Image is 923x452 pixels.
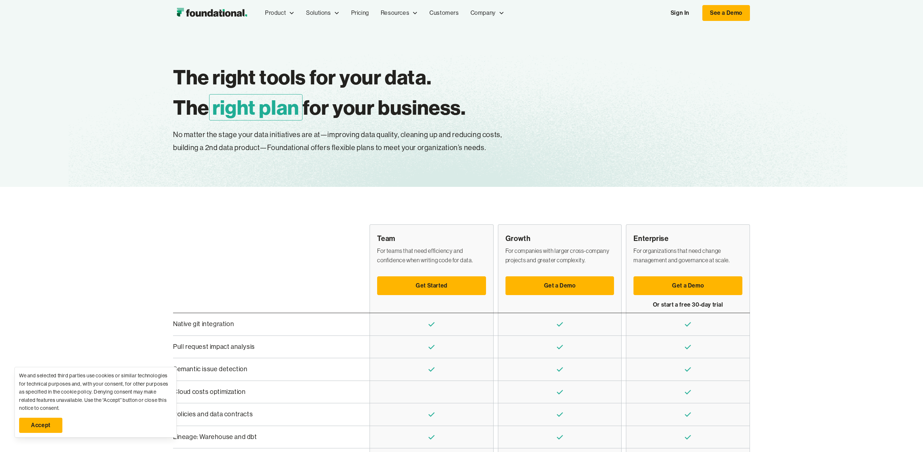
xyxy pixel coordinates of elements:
img: Check Icon [556,388,564,396]
div: Cloud costs optimization [173,387,357,398]
div: Native git integration [173,319,357,330]
img: Check Icon [427,365,436,374]
div: Policies and data contracts [173,409,357,420]
img: Check Icon [427,320,436,329]
div: Team [377,233,486,243]
a: Accept [19,418,62,433]
img: Check Icon [684,365,692,374]
h1: The right tools for your data. The for your business. [173,62,568,123]
img: Check Icon [684,410,692,419]
a: See a Demo [702,5,750,21]
div: Enterprise [633,233,742,243]
div: We and selected third parties use cookies or similar technologies for technical purposes and, wit... [19,372,172,412]
div: Product [259,1,300,25]
div: Resources [381,8,409,18]
img: Check Icon [556,365,564,374]
a: Get a Demo [633,276,742,295]
div: Solutions [306,8,331,18]
div: Lineage: Warehouse and dbt [173,432,357,443]
a: Pricing [345,1,375,25]
iframe: Chat Widget [887,417,923,452]
img: Foundational Logo [173,6,251,20]
a: Or start a free 30-day trial [633,296,742,314]
div: Growth [505,233,614,243]
div: Company [471,8,496,18]
span: right plan [209,94,302,120]
a: home [173,6,251,20]
img: Check Icon [556,410,564,419]
a: Customers [424,1,464,25]
img: Check Icon [427,343,436,351]
div: For companies with larger cross-company projects and greater complexity. [505,246,614,265]
img: Check Icon [556,433,564,442]
div: Semantic issue detection [173,364,357,375]
img: Check Icon [556,320,564,329]
p: No matter the stage your data initiatives are at—improving data quality, cleaning up and reducing... [173,128,542,154]
div: Solutions [300,1,345,25]
img: Check Icon [684,388,692,396]
div: Product [265,8,286,18]
img: Check Icon [684,433,692,442]
img: Check Icon [556,343,564,351]
a: Get Started [377,276,486,295]
img: Check Icon [427,410,436,419]
div: Resources [375,1,424,25]
img: Check Icon [684,320,692,329]
img: Check Icon [427,433,436,442]
a: Get a Demo [505,276,614,295]
div: Pull request impact analysis [173,342,357,352]
img: Check Icon [684,343,692,351]
div: For teams that need efficiency and confidence when writing code for data. [377,246,486,265]
div: Company [465,1,510,25]
a: Sign In [663,5,697,21]
div: For organizations that need change management and governance at scale. [633,246,742,265]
